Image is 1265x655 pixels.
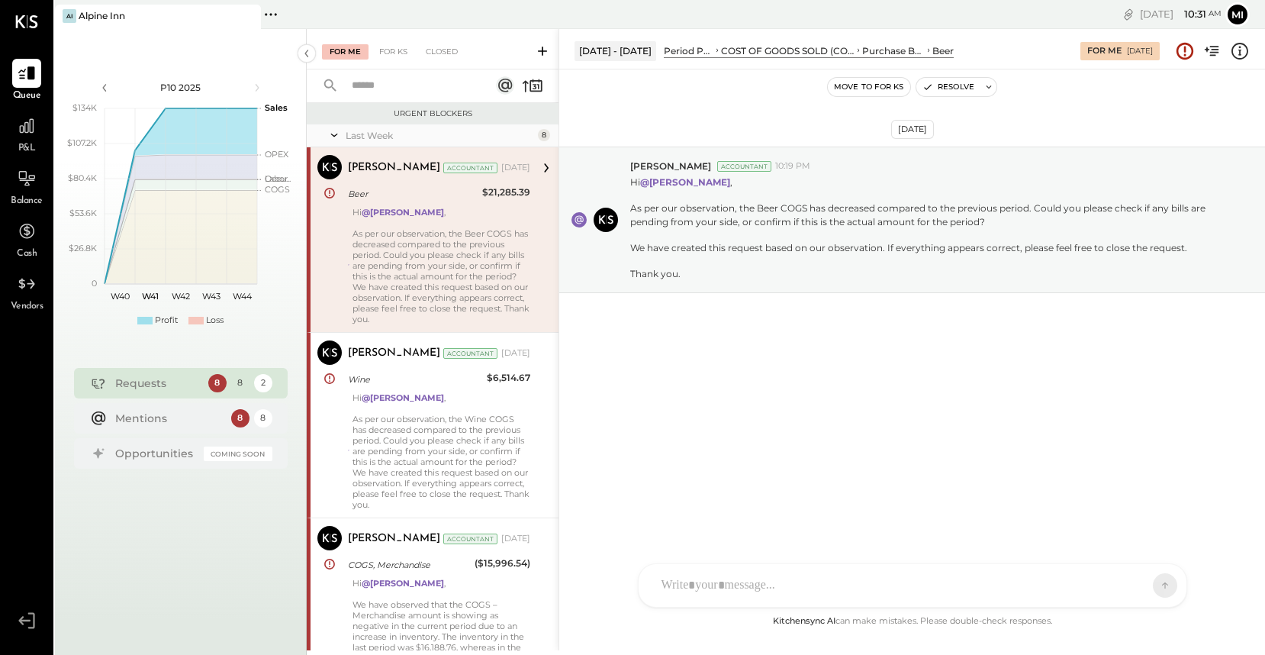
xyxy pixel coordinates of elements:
[265,149,289,160] text: OPEX
[664,44,713,57] div: Period P&L
[891,120,934,139] div: [DATE]
[372,44,415,60] div: For KS
[362,207,444,218] strong: @[PERSON_NAME]
[18,142,36,156] span: P&L
[67,137,97,148] text: $107.2K
[1,111,53,156] a: P&L
[1,269,53,314] a: Vendors
[314,108,551,119] div: Urgent Blockers
[11,300,43,314] span: Vendors
[265,173,291,184] text: Occu...
[1,164,53,208] a: Balance
[17,247,37,261] span: Cash
[265,102,288,113] text: Sales
[68,173,97,183] text: $80.4K
[115,411,224,426] div: Mentions
[352,392,530,510] div: As per our observation, the Wine COGS has decreased compared to the previous period. Could you pl...
[475,556,530,571] div: ($15,996.54)
[116,81,246,94] div: P10 2025
[828,78,910,96] button: Move to for ks
[72,102,97,113] text: $134K
[501,533,530,545] div: [DATE]
[717,161,771,172] div: Accountant
[202,291,220,302] text: W43
[142,291,159,302] text: W41
[501,162,530,174] div: [DATE]
[630,160,711,173] span: [PERSON_NAME]
[630,176,1222,280] p: As per our observation, the Beer COGS has decreased compared to the previous period. Could you pl...
[932,44,954,57] div: Beer
[640,176,730,188] strong: @[PERSON_NAME]
[721,44,855,57] div: COST OF GOODS SOLD (COGS)
[352,578,530,589] div: Hi ,
[352,207,530,218] div: Hi ,
[115,446,196,461] div: Opportunities
[172,291,190,302] text: W42
[322,44,369,60] div: For Me
[1,217,53,261] a: Cash
[348,372,482,387] div: Wine
[630,176,1222,189] div: Hi ,
[348,160,440,176] div: [PERSON_NAME]
[69,243,97,253] text: $26.8K
[443,534,497,544] div: Accountant
[69,208,97,218] text: $53.6K
[1121,6,1136,22] div: copy link
[775,160,810,173] span: 10:19 PM
[575,41,656,60] div: [DATE] - [DATE]
[155,315,178,327] div: Profit
[206,315,224,327] div: Loss
[254,409,272,428] div: 8
[862,44,925,57] div: Purchase Beer
[1,59,53,103] a: Queue
[110,291,129,302] text: W40
[482,185,530,200] div: $21,285.39
[348,531,440,547] div: [PERSON_NAME]
[538,129,550,141] div: 8
[346,129,534,142] div: Last Week
[348,346,440,361] div: [PERSON_NAME]
[443,163,497,173] div: Accountant
[916,78,980,96] button: Resolve
[63,9,76,23] div: AI
[204,447,272,461] div: Coming Soon
[501,347,530,360] div: [DATE]
[79,9,125,22] div: Alpine Inn
[348,557,470,573] div: COGS, Merchandise
[208,374,227,392] div: 8
[232,291,252,302] text: W44
[1225,2,1250,27] button: Mi
[115,376,201,391] div: Requests
[92,278,97,289] text: 0
[1127,46,1153,56] div: [DATE]
[362,578,444,589] strong: @[PERSON_NAME]
[443,348,497,359] div: Accountant
[231,409,249,428] div: 8
[348,186,478,202] div: Beer
[418,44,465,60] div: Closed
[352,392,530,403] div: Hi ,
[265,184,290,195] text: COGS
[231,374,249,392] div: 8
[362,392,444,403] strong: @[PERSON_NAME]
[254,374,272,392] div: 2
[352,207,530,324] div: As per our observation, the Beer COGS has decreased compared to the previous period. Could you pl...
[11,195,43,208] span: Balance
[13,89,41,103] span: Queue
[1140,7,1222,21] div: [DATE]
[1087,45,1122,57] div: For Me
[487,370,530,386] div: $6,514.67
